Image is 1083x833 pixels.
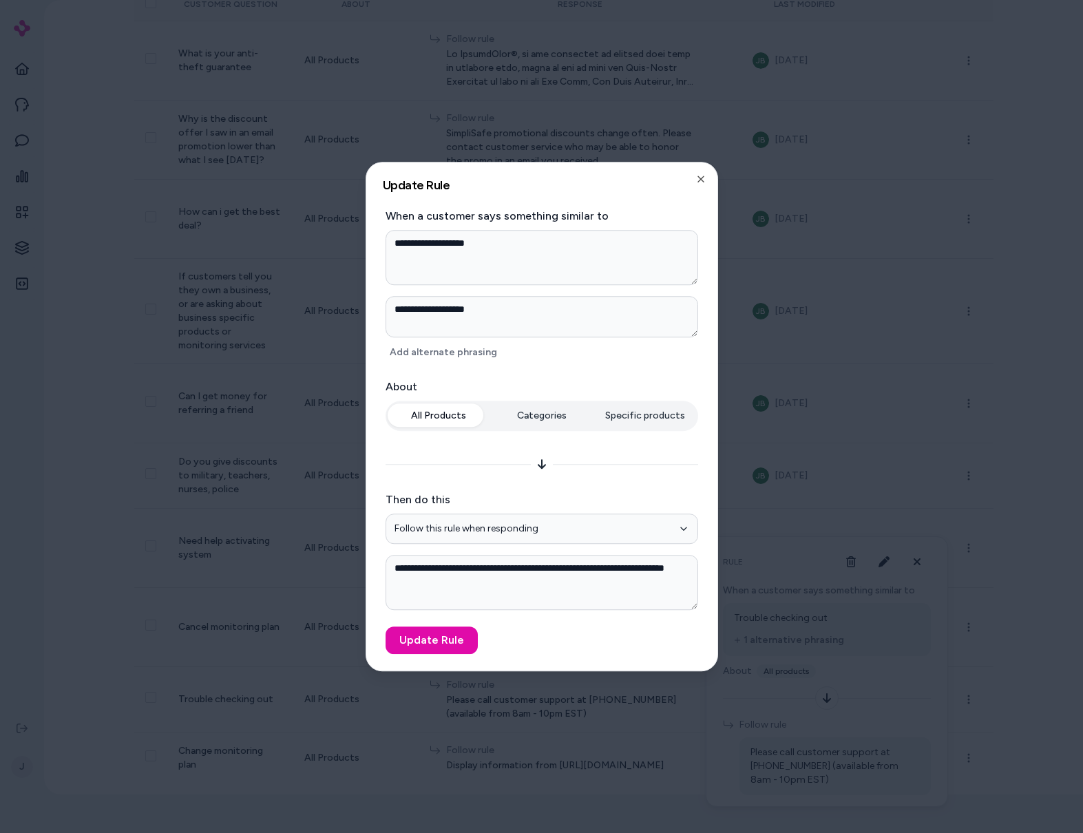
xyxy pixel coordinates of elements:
button: All Products [388,403,489,428]
button: Update Rule [386,626,478,654]
button: Categories [492,403,592,428]
label: About [386,379,698,395]
label: Then do this [386,492,698,508]
button: Add alternate phrasing [386,343,501,362]
h2: Update Rule [383,179,701,191]
label: When a customer says something similar to [386,208,698,224]
button: Specific products [595,403,695,428]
